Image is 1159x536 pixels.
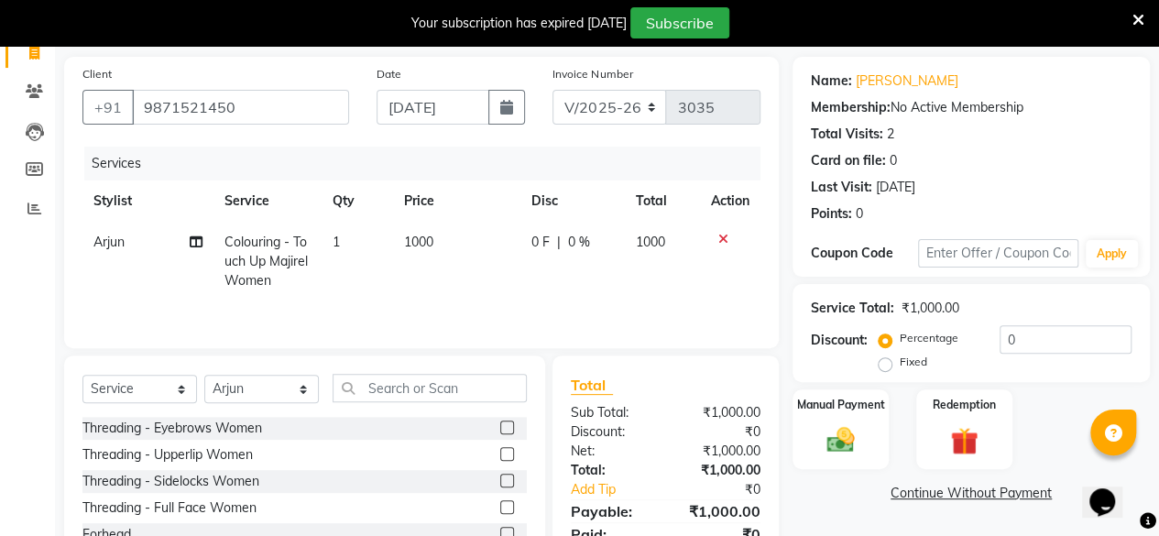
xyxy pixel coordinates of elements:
[665,422,774,442] div: ₹0
[571,376,613,395] span: Total
[393,180,520,222] th: Price
[665,461,774,480] div: ₹1,000.00
[630,7,729,38] button: Subscribe
[811,299,894,318] div: Service Total:
[84,147,774,180] div: Services
[918,239,1078,268] input: Enter Offer / Coupon Code
[856,204,863,224] div: 0
[900,330,958,346] label: Percentage
[900,354,927,370] label: Fixed
[942,424,987,458] img: _gift.svg
[82,180,213,222] th: Stylist
[82,445,253,465] div: Threading - Upperlip Women
[636,234,665,250] span: 1000
[213,180,321,222] th: Service
[811,71,852,91] div: Name:
[700,180,760,222] th: Action
[665,500,774,522] div: ₹1,000.00
[811,244,918,263] div: Coupon Code
[568,233,590,252] span: 0 %
[811,151,886,170] div: Card on file:
[557,461,666,480] div: Total:
[811,98,1132,117] div: No Active Membership
[557,422,666,442] div: Discount:
[796,484,1146,503] a: Continue Without Payment
[933,397,996,413] label: Redemption
[1086,240,1138,268] button: Apply
[811,178,872,197] div: Last Visit:
[811,331,868,350] div: Discount:
[93,234,125,250] span: Arjun
[1082,463,1141,518] iframe: chat widget
[887,125,894,144] div: 2
[890,151,897,170] div: 0
[665,403,774,422] div: ₹1,000.00
[333,234,340,250] span: 1
[82,90,134,125] button: +91
[531,233,550,252] span: 0 F
[557,442,666,461] div: Net:
[377,66,401,82] label: Date
[82,419,262,438] div: Threading - Eyebrows Women
[557,480,683,499] a: Add Tip
[797,397,885,413] label: Manual Payment
[625,180,700,222] th: Total
[82,472,259,491] div: Threading - Sidelocks Women
[683,480,774,499] div: ₹0
[411,14,627,33] div: Your subscription has expired [DATE]
[322,180,393,222] th: Qty
[876,178,915,197] div: [DATE]
[557,233,561,252] span: |
[404,234,433,250] span: 1000
[856,71,958,91] a: [PERSON_NAME]
[557,403,666,422] div: Sub Total:
[811,204,852,224] div: Points:
[665,442,774,461] div: ₹1,000.00
[557,500,666,522] div: Payable:
[224,234,308,289] span: Colouring - Touch Up Majirel Women
[552,66,632,82] label: Invoice Number
[82,498,257,518] div: Threading - Full Face Women
[132,90,349,125] input: Search by Name/Mobile/Email/Code
[811,125,883,144] div: Total Visits:
[520,180,625,222] th: Disc
[902,299,959,318] div: ₹1,000.00
[82,66,112,82] label: Client
[818,424,863,456] img: _cash.svg
[333,374,527,402] input: Search or Scan
[811,98,891,117] div: Membership:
